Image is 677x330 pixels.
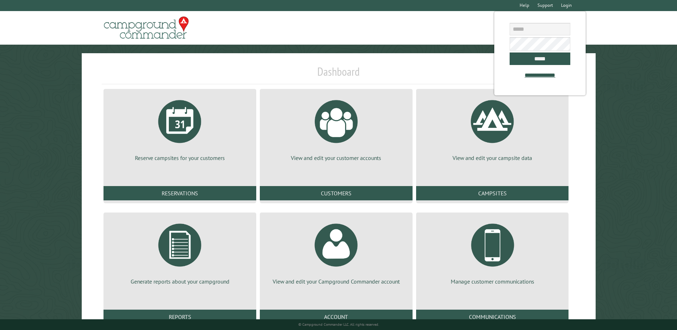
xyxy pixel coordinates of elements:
[268,154,404,162] p: View and edit your customer accounts
[425,277,560,285] p: Manage customer communications
[416,186,569,200] a: Campsites
[112,218,248,285] a: Generate reports about your campground
[103,186,256,200] a: Reservations
[268,218,404,285] a: View and edit your Campground Commander account
[425,95,560,162] a: View and edit your campsite data
[298,322,379,327] small: © Campground Commander LLC. All rights reserved.
[102,65,575,84] h1: Dashboard
[103,310,256,324] a: Reports
[260,310,413,324] a: Account
[268,277,404,285] p: View and edit your Campground Commander account
[112,277,248,285] p: Generate reports about your campground
[112,154,248,162] p: Reserve campsites for your customers
[425,218,560,285] a: Manage customer communications
[102,14,191,42] img: Campground Commander
[425,154,560,162] p: View and edit your campsite data
[416,310,569,324] a: Communications
[268,95,404,162] a: View and edit your customer accounts
[260,186,413,200] a: Customers
[112,95,248,162] a: Reserve campsites for your customers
